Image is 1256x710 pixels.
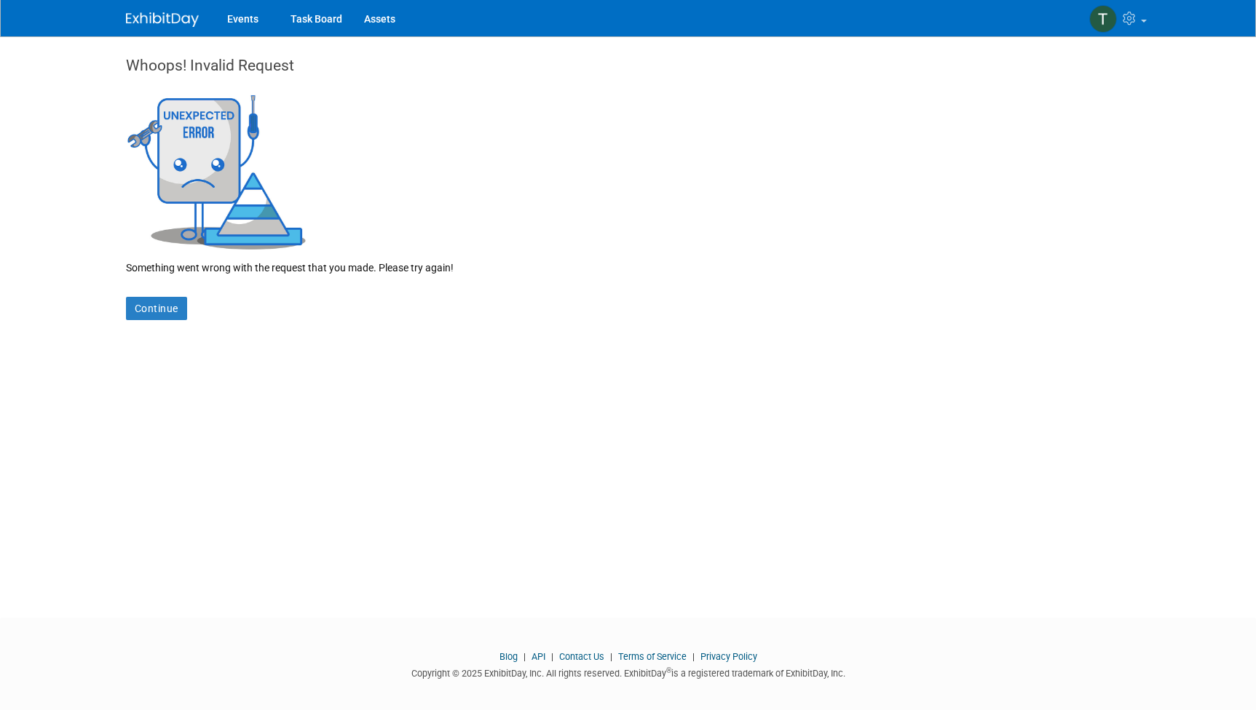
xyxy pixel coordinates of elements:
img: Invalid Request [126,91,308,250]
span: | [607,651,616,662]
a: Contact Us [559,651,604,662]
span: | [548,651,557,662]
a: API [532,651,545,662]
a: Terms of Service [618,651,687,662]
div: Whoops! Invalid Request [126,55,1131,91]
a: Continue [126,297,187,320]
div: Something went wrong with the request that you made. Please try again! [126,250,1131,275]
img: ExhibitDay [126,12,199,27]
img: Taylor Mobley [1089,5,1117,33]
a: Blog [499,651,518,662]
span: | [520,651,529,662]
a: Privacy Policy [700,651,757,662]
sup: ® [666,666,671,674]
span: | [689,651,698,662]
